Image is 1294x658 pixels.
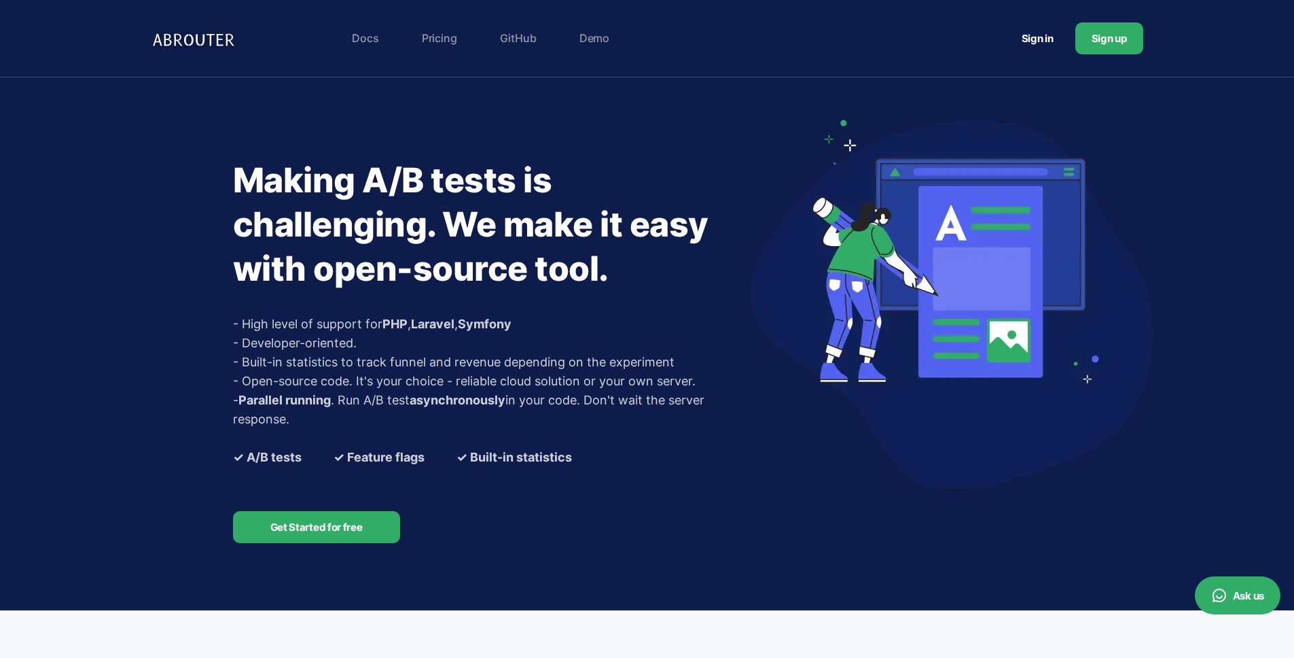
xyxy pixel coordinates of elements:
b: ✓ A/B tests [233,448,302,467]
b: asynchronously [410,393,505,407]
a: GitHub [493,24,543,52]
p: - . Run A/B test in your code. Don't wait the server response. [233,391,742,429]
p: - Built-in statistics to track funnel and revenue depending on the experiment [233,353,742,372]
b: Parallel running [238,393,331,407]
p: - Developer-oriented. [233,334,742,353]
a: Pricing [415,24,464,52]
b: ✓ Feature flags [334,448,425,467]
a: Docs [345,24,385,52]
b: ✓ Built-in statistics [456,448,572,467]
button: Ask us [1195,576,1280,614]
img: Logo [151,24,240,52]
a: Sign in [1005,26,1070,51]
a: Sign up [1075,22,1143,54]
p: - Open-source code. It's your choice - reliable cloud solution or your own server. [233,372,742,391]
a: Demo [573,24,616,52]
a: Symfony [458,317,511,331]
p: - High level of support for , , [233,315,742,334]
a: PHP [382,317,408,331]
a: Get Started for free [233,511,400,543]
h1: Making A/B tests is challenging. We make it easy with open-source tool. [233,158,742,291]
a: Laravel [411,317,454,331]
